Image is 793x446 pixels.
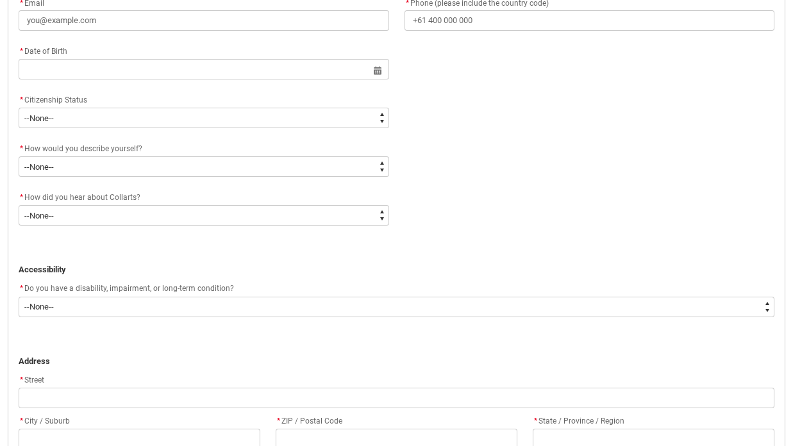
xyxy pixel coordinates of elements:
[533,417,624,425] span: State / Province / Region
[20,144,23,153] abbr: required
[276,417,342,425] span: ZIP / Postal Code
[24,193,140,202] span: How did you hear about Collarts?
[24,144,142,153] span: How would you describe yourself?
[20,417,23,425] abbr: required
[20,376,23,384] abbr: required
[19,356,50,366] strong: Address
[20,284,23,293] abbr: required
[20,47,23,56] abbr: required
[405,10,775,31] input: +61 400 000 000
[19,376,44,384] span: Street
[534,417,537,425] abbr: required
[24,95,87,104] span: Citizenship Status
[20,193,23,202] abbr: required
[277,417,280,425] abbr: required
[19,417,70,425] span: City / Suburb
[20,95,23,104] abbr: required
[24,284,234,293] span: Do you have a disability, impairment, or long-term condition?
[19,265,66,274] strong: Accessibility
[19,10,389,31] input: you@example.com
[19,47,67,56] span: Date of Birth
